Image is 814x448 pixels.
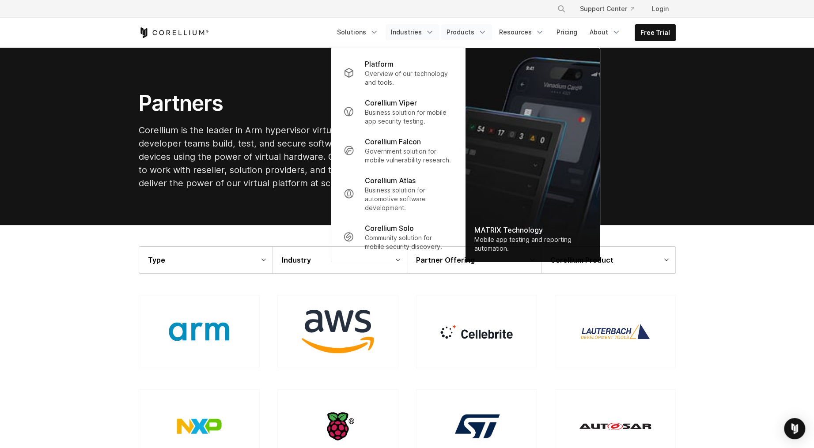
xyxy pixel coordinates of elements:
a: Lauterbach [555,295,676,368]
a: Industries [386,24,439,40]
a: Corellium Solo Community solution for mobile security discovery. [336,218,459,256]
div: Mobile app testing and reporting automation. [474,235,591,253]
p: Business solution for automotive software development. [364,186,452,212]
strong: Corellium Product [550,256,613,264]
a: Support Center [573,1,641,17]
a: Corellium Viper Business solution for mobile app security testing. [336,92,459,131]
a: Free Trial [635,25,675,41]
a: Corellium Atlas Business solution for automotive software development. [336,170,459,218]
p: Platform [364,59,393,69]
a: Login [645,1,676,17]
strong: Partner Offering [416,256,475,264]
img: ST Microelectronics [443,404,510,448]
p: Corellium Atlas [364,175,415,186]
a: Cellebrite [416,295,537,368]
strong: Type [148,256,165,264]
img: Matrix_WebNav_1x [465,48,599,262]
a: About [584,24,626,40]
a: Resources [494,24,549,40]
div: Navigation Menu [546,1,676,17]
p: Corellium Solo [364,223,413,233]
p: Corellium Falcon [364,136,420,147]
a: Corellium Home [139,27,209,38]
div: MATRIX Technology [474,225,591,235]
a: Corellium Falcon Government solution for mobile vulnerability research. [336,131,459,170]
a: Solutions [332,24,384,40]
img: NXP [163,406,235,447]
p: Overview of our technology and tools. [364,69,452,87]
a: MATRIX Technology Mobile app testing and reporting automation. [465,48,599,262]
div: Navigation Menu [332,24,676,41]
img: ARM [169,322,229,340]
p: Business solution for mobile app security testing. [364,108,452,126]
h1: Partners [139,90,492,117]
a: Pricing [551,24,583,40]
p: Corellium is the leader in Arm hypervisor virtualization, helping security and developer teams bu... [139,124,492,190]
a: AWS [277,295,398,368]
a: Products [441,24,492,40]
img: AWS [302,310,374,353]
img: RaspberryPi [316,404,360,448]
img: Lauterbach [579,323,651,341]
p: Corellium Viper [364,98,416,108]
div: Open Intercom Messenger [784,418,805,439]
strong: Industry [282,256,311,264]
p: Community solution for mobile security discovery. [364,233,452,251]
button: Search [553,1,569,17]
img: Cellebrite [440,324,512,339]
a: ARM [139,295,260,368]
a: Platform Overview of our technology and tools. [336,53,459,92]
img: Autosar [579,422,651,430]
p: Government solution for mobile vulnerability research. [364,147,452,165]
